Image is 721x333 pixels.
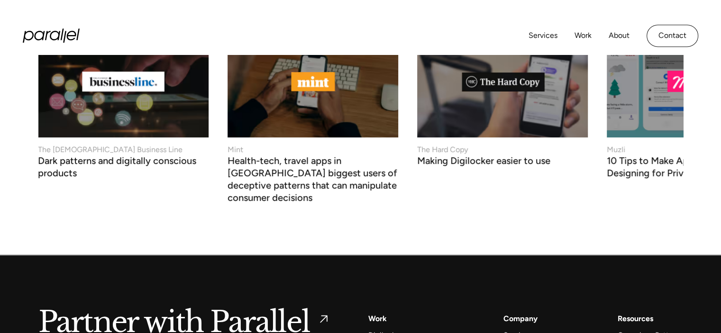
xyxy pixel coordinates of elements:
[529,29,557,43] a: Services
[23,28,80,43] a: home
[417,157,550,167] h3: Making Digilocker easier to use
[228,157,398,204] h3: Health-tech, travel apps in [GEOGRAPHIC_DATA] biggest users of deceptive patterns that can manipu...
[38,26,209,177] a: The [DEMOGRAPHIC_DATA] Business LineDark patterns and digitally conscious products
[503,312,538,325] a: Company
[647,25,698,47] a: Contact
[417,26,588,164] a: The Hard CopyMaking Digilocker easier to use
[228,26,398,201] a: MintHealth-tech, travel apps in [GEOGRAPHIC_DATA] biggest users of deceptive patterns that can ma...
[417,144,468,155] div: The Hard Copy
[38,157,209,179] h3: Dark patterns and digitally conscious products
[228,144,243,155] div: Mint
[575,29,592,43] a: Work
[607,144,625,155] div: Muzli
[609,29,630,43] a: About
[368,312,387,325] a: Work
[38,144,183,155] div: The [DEMOGRAPHIC_DATA] Business Line
[617,312,653,325] div: Resources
